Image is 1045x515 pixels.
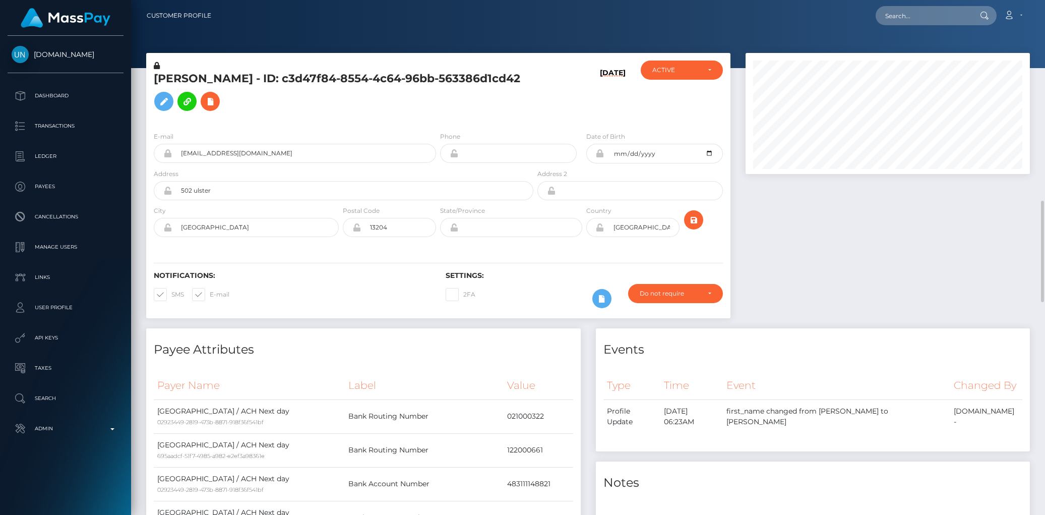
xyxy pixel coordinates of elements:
a: User Profile [8,295,124,320]
th: Value [504,372,573,399]
label: 2FA [446,288,475,301]
img: Unlockt.me [12,46,29,63]
td: [GEOGRAPHIC_DATA] / ACH Next day [154,467,345,501]
label: State/Province [440,206,485,215]
label: Phone [440,132,460,141]
label: City [154,206,166,215]
a: API Keys [8,325,124,351]
label: Address [154,169,178,179]
td: 021000322 [504,399,573,433]
a: Ledger [8,144,124,169]
td: 483111148821 [504,467,573,501]
p: Admin [12,421,119,436]
p: Links [12,270,119,285]
a: Customer Profile [147,5,211,26]
label: E-mail [154,132,173,141]
label: Postal Code [343,206,380,215]
label: Country [586,206,611,215]
small: 02923449-2819-473b-8871-918f36f541bf [157,419,264,426]
th: Time [660,372,723,399]
button: ACTIVE [641,61,723,80]
a: Payees [8,174,124,199]
td: first_name changed from [PERSON_NAME] to [PERSON_NAME] [723,399,950,433]
input: Search... [876,6,970,25]
a: Search [8,386,124,411]
td: [GEOGRAPHIC_DATA] / ACH Next day [154,433,345,467]
h6: [DATE] [600,69,626,120]
small: 695aadcf-51f7-4985-a982-e2ef3a98361e [157,452,265,460]
a: Dashboard [8,83,124,108]
td: Profile Update [603,399,661,433]
p: Cancellations [12,209,119,224]
h6: Notifications: [154,271,431,280]
h4: Payee Attributes [154,341,573,359]
h6: Settings: [446,271,722,280]
p: Search [12,391,119,406]
td: [GEOGRAPHIC_DATA] / ACH Next day [154,399,345,433]
img: MassPay Logo [21,8,110,28]
p: API Keys [12,330,119,346]
td: Bank Routing Number [345,399,504,433]
a: Taxes [8,356,124,381]
label: E-mail [192,288,229,301]
label: SMS [154,288,184,301]
p: Manage Users [12,240,119,255]
a: Transactions [8,113,124,139]
h4: Notes [603,474,1023,492]
p: Dashboard [12,88,119,103]
th: Payer Name [154,372,345,399]
div: Do not require [640,290,699,298]
small: 02923449-2819-473b-8871-918f36f541bf [157,486,264,493]
td: Bank Routing Number [345,433,504,467]
label: Date of Birth [586,132,625,141]
a: Links [8,265,124,290]
td: 122000661 [504,433,573,467]
div: ACTIVE [652,66,700,74]
a: Manage Users [8,235,124,260]
td: [DATE] 06:23AM [660,399,723,433]
th: Changed By [950,372,1022,399]
h5: [PERSON_NAME] - ID: c3d47f84-8554-4c64-96bb-563386d1cd42 [154,71,528,116]
h4: Events [603,341,1023,359]
p: Ledger [12,149,119,164]
p: Taxes [12,361,119,376]
th: Type [603,372,661,399]
td: Bank Account Number [345,467,504,501]
label: Address 2 [537,169,567,179]
span: [DOMAIN_NAME] [8,50,124,59]
th: Event [723,372,950,399]
th: Label [345,372,504,399]
p: Payees [12,179,119,194]
a: Cancellations [8,204,124,230]
a: Admin [8,416,124,441]
td: [DOMAIN_NAME] - [950,399,1022,433]
button: Do not require [628,284,722,303]
p: User Profile [12,300,119,315]
p: Transactions [12,119,119,134]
